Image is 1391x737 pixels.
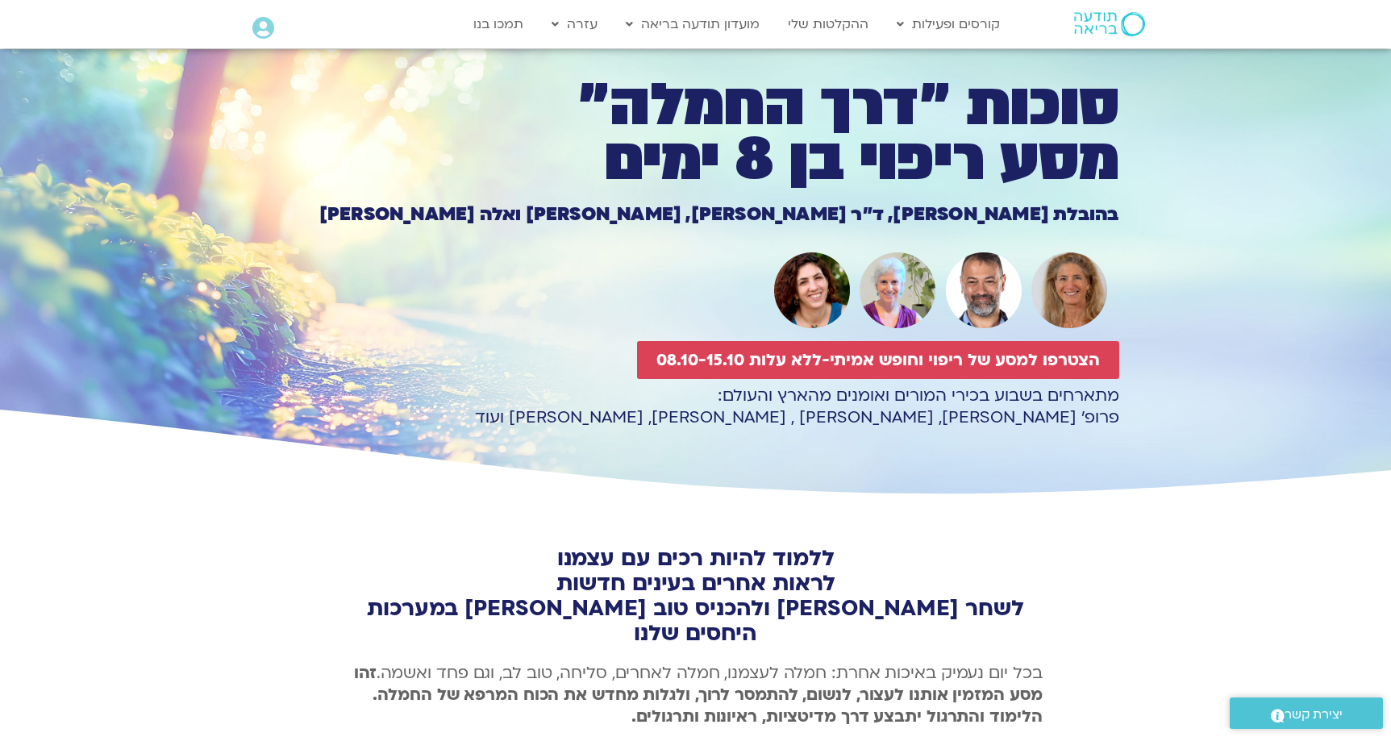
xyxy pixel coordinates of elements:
[273,385,1119,428] p: מתארחים בשבוע בכירי המורים ואומנים מהארץ והעולם: פרופ׳ [PERSON_NAME], [PERSON_NAME] , [PERSON_NAM...
[273,78,1119,188] h1: סוכות ״דרך החמלה״ מסע ריפוי בן 8 ימים
[780,9,877,40] a: ההקלטות שלי
[889,9,1008,40] a: קורסים ופעילות
[656,351,1100,369] span: הצטרפו למסע של ריפוי וחופש אמיתי-ללא עלות 08.10-15.10
[349,662,1043,727] p: בכל יום נעמיק באיכות אחרת: חמלה לעצמנו, חמלה לאחרים, סליחה, טוב לב, וגם פחד ואשמה.
[618,9,768,40] a: מועדון תודעה בריאה
[1074,12,1145,36] img: תודעה בריאה
[1230,697,1383,729] a: יצירת קשר
[273,206,1119,223] h1: בהובלת [PERSON_NAME], ד״ר [PERSON_NAME], [PERSON_NAME] ואלה [PERSON_NAME]
[1285,704,1343,726] span: יצירת קשר
[349,546,1043,646] h2: ללמוד להיות רכים עם עצמנו לראות אחרים בעינים חדשות לשחר [PERSON_NAME] ולהכניס טוב [PERSON_NAME] ב...
[354,662,1043,727] b: זהו מסע המזמין אותנו לעצור, לנשום, להתמסר לרוך, ולגלות מחדש את הכוח המרפא של החמלה. הלימוד והתרגו...
[543,9,606,40] a: עזרה
[637,341,1119,379] a: הצטרפו למסע של ריפוי וחופש אמיתי-ללא עלות 08.10-15.10
[465,9,531,40] a: תמכו בנו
